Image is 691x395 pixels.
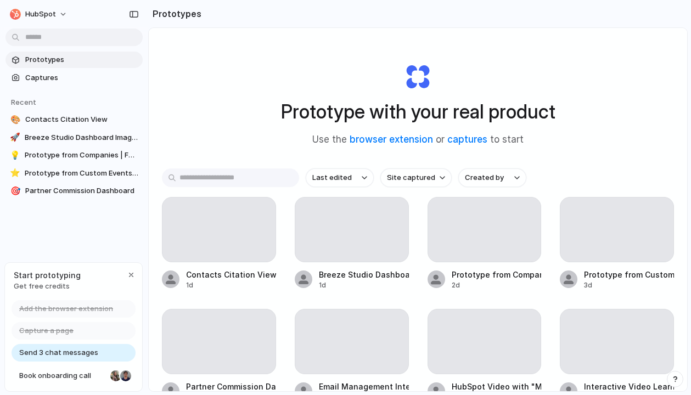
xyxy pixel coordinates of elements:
[5,147,143,163] a: 💡Prototype from Companies | FPL Sourcing
[10,114,21,125] div: 🎨
[312,133,524,147] span: Use the or to start
[319,381,409,392] div: Email Management Interface Update
[186,269,276,280] div: Contacts Citation View
[19,370,106,381] span: Book onboarding call
[25,132,138,143] span: Breeze Studio Dashboard Image Fix
[281,97,555,126] h1: Prototype with your real product
[19,347,98,358] span: Send 3 chat messages
[10,150,20,161] div: 💡
[5,111,143,128] a: 🎨Contacts Citation View
[319,280,409,290] div: 1d
[452,269,542,280] div: Prototype from Companies | FPL Sourcing
[350,134,433,145] a: browser extension
[5,52,143,68] a: Prototypes
[428,197,542,290] a: Prototype from Companies | FPL Sourcing2d
[584,280,674,290] div: 3d
[186,381,276,392] div: Partner Commission Dashboard
[5,5,73,23] button: HubSpot
[465,172,504,183] span: Created by
[452,381,542,392] div: HubSpot Video with "More" Button
[14,269,81,281] span: Start prototyping
[447,134,487,145] a: captures
[452,280,542,290] div: 2d
[25,72,138,83] span: Captures
[11,98,36,106] span: Recent
[295,197,409,290] a: Breeze Studio Dashboard Image Fix1d
[458,168,526,187] button: Created by
[25,114,138,125] span: Contacts Citation View
[162,197,276,290] a: Contacts Citation View1d
[584,269,674,280] div: Prototype from Custom Events Management
[148,7,201,20] h2: Prototypes
[25,9,56,20] span: HubSpot
[12,367,136,385] a: Book onboarding call
[109,369,122,382] div: Nicole Kubica
[25,168,138,179] span: Prototype from Custom Events Management
[14,281,81,292] span: Get free credits
[5,129,143,146] a: 🚀Breeze Studio Dashboard Image Fix
[19,303,113,314] span: Add the browser extension
[312,172,352,183] span: Last edited
[387,172,435,183] span: Site captured
[5,183,143,199] a: 🎯Partner Commission Dashboard
[119,369,132,382] div: Christian Iacullo
[10,185,21,196] div: 🎯
[186,280,276,290] div: 1d
[584,381,674,392] div: Interactive Video Learning Platform
[5,70,143,86] a: Captures
[25,54,138,65] span: Prototypes
[5,165,143,182] a: ⭐Prototype from Custom Events Management
[306,168,374,187] button: Last edited
[10,132,20,143] div: 🚀
[380,168,452,187] button: Site captured
[19,325,74,336] span: Capture a page
[25,150,138,161] span: Prototype from Companies | FPL Sourcing
[10,168,20,179] div: ⭐
[560,197,674,290] a: Prototype from Custom Events Management3d
[25,185,138,196] span: Partner Commission Dashboard
[319,269,409,280] div: Breeze Studio Dashboard Image Fix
